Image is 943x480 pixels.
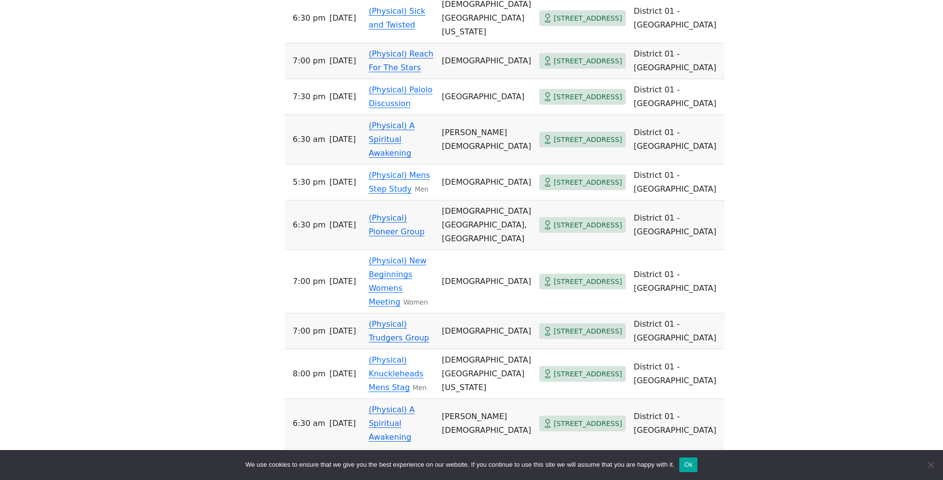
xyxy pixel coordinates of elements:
[369,355,423,392] a: (Physical) Knuckleheads Mens Stag
[438,165,535,200] td: [DEMOGRAPHIC_DATA]
[630,79,724,115] td: District 01 - [GEOGRAPHIC_DATA]
[554,325,622,338] span: [STREET_ADDRESS]
[630,200,724,250] td: District 01 - [GEOGRAPHIC_DATA]
[554,368,622,380] span: [STREET_ADDRESS]
[329,417,356,430] span: [DATE]
[630,399,724,449] td: District 01 - [GEOGRAPHIC_DATA]
[554,176,622,189] span: [STREET_ADDRESS]
[438,43,535,79] td: [DEMOGRAPHIC_DATA]
[630,250,724,313] td: District 01 - [GEOGRAPHIC_DATA]
[630,165,724,200] td: District 01 - [GEOGRAPHIC_DATA]
[438,79,535,115] td: [GEOGRAPHIC_DATA]
[293,175,326,189] span: 5:30 PM
[330,218,356,232] span: [DATE]
[246,460,674,470] span: We use cookies to ensure that we give you the best experience on our website. If you continue to ...
[554,418,622,430] span: [STREET_ADDRESS]
[369,49,434,72] a: (Physical) Reach For The Stars
[330,367,356,381] span: [DATE]
[630,115,724,165] td: District 01 - [GEOGRAPHIC_DATA]
[369,213,425,236] a: (Physical) Pioneer Group
[630,313,724,349] td: District 01 - [GEOGRAPHIC_DATA]
[438,399,535,449] td: [PERSON_NAME][DEMOGRAPHIC_DATA]
[554,134,622,146] span: [STREET_ADDRESS]
[293,90,326,104] span: 7:30 PM
[330,275,356,288] span: [DATE]
[438,250,535,313] td: [DEMOGRAPHIC_DATA]
[330,175,356,189] span: [DATE]
[554,12,622,25] span: [STREET_ADDRESS]
[415,186,428,193] small: Men
[369,121,415,158] a: (Physical) A Spiritual Awakening
[330,90,356,104] span: [DATE]
[369,170,430,194] a: (Physical) Mens Step Study
[369,319,429,342] a: (Physical) Trudgers Group
[330,324,356,338] span: [DATE]
[369,256,427,307] a: (Physical) New Beginnings Womens Meeting
[293,133,325,146] span: 6:30 AM
[369,405,415,442] a: (Physical) A Spiritual Awakening
[293,324,326,338] span: 7:00 PM
[554,91,622,103] span: [STREET_ADDRESS]
[293,367,326,381] span: 8:00 PM
[554,55,622,67] span: [STREET_ADDRESS]
[438,313,535,349] td: [DEMOGRAPHIC_DATA]
[438,200,535,250] td: [DEMOGRAPHIC_DATA][GEOGRAPHIC_DATA], [GEOGRAPHIC_DATA]
[630,43,724,79] td: District 01 - [GEOGRAPHIC_DATA]
[630,349,724,399] td: District 01 - [GEOGRAPHIC_DATA]
[413,384,426,392] small: Men
[554,219,622,231] span: [STREET_ADDRESS]
[554,276,622,288] span: [STREET_ADDRESS]
[293,218,326,232] span: 6:30 PM
[330,54,356,68] span: [DATE]
[438,349,535,399] td: [DEMOGRAPHIC_DATA][GEOGRAPHIC_DATA][US_STATE]
[926,460,936,470] span: No
[369,6,425,29] a: (Physical) Sick and Twisted
[369,85,433,108] a: (Physical) Palolo Discussion
[293,275,326,288] span: 7:00 PM
[329,133,356,146] span: [DATE]
[679,457,697,472] button: Ok
[330,11,356,25] span: [DATE]
[293,11,326,25] span: 6:30 PM
[293,54,326,68] span: 7:00 PM
[438,115,535,165] td: [PERSON_NAME][DEMOGRAPHIC_DATA]
[293,417,325,430] span: 6:30 AM
[403,299,428,306] small: Women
